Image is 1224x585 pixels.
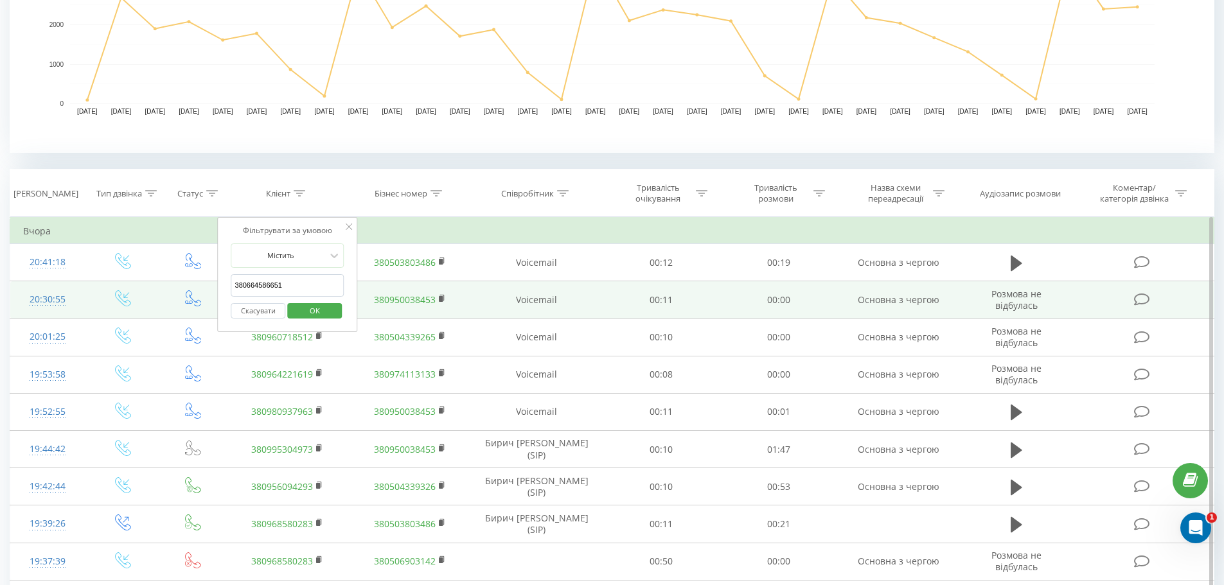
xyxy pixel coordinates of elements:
[374,555,436,567] a: 380506903142
[231,224,344,237] div: Фільтрувати за умовою
[501,188,554,199] div: Співробітник
[603,431,720,468] td: 00:10
[374,518,436,530] a: 380503803486
[837,319,959,356] td: Основна з чергою
[517,108,538,115] text: [DATE]
[603,356,720,393] td: 00:08
[1207,512,1217,523] span: 1
[23,399,73,424] div: 19:52:55
[484,108,504,115] text: [DATE]
[720,468,838,505] td: 00:53
[1060,108,1080,115] text: [DATE]
[471,281,603,319] td: Voicemail
[297,301,333,320] span: OK
[741,182,810,204] div: Тривалість розмови
[720,319,838,356] td: 00:00
[837,281,959,319] td: Основна з чергою
[720,281,838,319] td: 00:00
[231,303,286,319] button: Скасувати
[266,188,290,199] div: Клієнт
[374,443,436,455] a: 380950038453
[1094,108,1114,115] text: [DATE]
[991,549,1042,573] span: Розмова не відбулась
[251,405,313,417] a: 380980937963
[374,405,436,417] a: 380950038453
[1180,512,1211,543] iframe: Intercom live chat
[837,431,959,468] td: Основна з чергою
[471,319,603,356] td: Voicemail
[416,108,436,115] text: [DATE]
[754,108,775,115] text: [DATE]
[603,468,720,505] td: 00:10
[77,108,98,115] text: [DATE]
[23,549,73,574] div: 19:37:39
[23,287,73,312] div: 20:30:55
[49,21,64,28] text: 2000
[721,108,741,115] text: [DATE]
[788,108,809,115] text: [DATE]
[111,108,132,115] text: [DATE]
[856,108,877,115] text: [DATE]
[958,108,979,115] text: [DATE]
[177,188,203,199] div: Статус
[251,368,313,380] a: 380964221619
[471,431,603,468] td: Бирич [PERSON_NAME] (SIP)
[720,431,838,468] td: 01:47
[619,108,640,115] text: [DATE]
[1097,182,1172,204] div: Коментар/категорія дзвінка
[280,108,301,115] text: [DATE]
[471,393,603,430] td: Voicemail
[924,108,945,115] text: [DATE]
[603,505,720,543] td: 00:11
[60,100,64,107] text: 0
[992,108,1013,115] text: [DATE]
[980,188,1061,199] div: Аудіозапис розмови
[861,182,930,204] div: Назва схеми переадресації
[251,331,313,343] a: 380960718512
[991,325,1042,349] span: Розмова не відбулась
[624,182,693,204] div: Тривалість очікування
[991,362,1042,386] span: Розмова не відбулась
[13,188,78,199] div: [PERSON_NAME]
[145,108,166,115] text: [DATE]
[1025,108,1046,115] text: [DATE]
[23,362,73,387] div: 19:53:58
[720,543,838,580] td: 00:00
[720,393,838,430] td: 00:01
[603,244,720,281] td: 00:12
[375,188,427,199] div: Бізнес номер
[471,356,603,393] td: Voicemail
[720,244,838,281] td: 00:19
[23,511,73,536] div: 19:39:26
[251,555,313,567] a: 380968580283
[837,393,959,430] td: Основна з чергою
[231,274,344,297] input: Введіть значення
[603,543,720,580] td: 00:50
[251,480,313,493] a: 380956094293
[23,250,73,275] div: 20:41:18
[287,303,342,319] button: OK
[991,288,1042,311] span: Розмова не відбулась
[837,244,959,281] td: Основна з чергою
[49,61,64,68] text: 1000
[23,474,73,499] div: 19:42:44
[314,108,335,115] text: [DATE]
[471,468,603,505] td: Бирич [PERSON_NAME] (SIP)
[603,393,720,430] td: 00:11
[23,437,73,462] div: 19:44:42
[251,443,313,455] a: 380995304973
[374,256,436,268] a: 380503803486
[585,108,606,115] text: [DATE]
[450,108,470,115] text: [DATE]
[837,356,959,393] td: Основна з чергою
[374,293,436,306] a: 380950038453
[603,281,720,319] td: 00:11
[348,108,369,115] text: [DATE]
[23,324,73,349] div: 20:01:25
[382,108,403,115] text: [DATE]
[374,331,436,343] a: 380504339265
[374,480,436,493] a: 380504339326
[822,108,843,115] text: [DATE]
[603,319,720,356] td: 00:10
[837,543,959,580] td: Основна з чергою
